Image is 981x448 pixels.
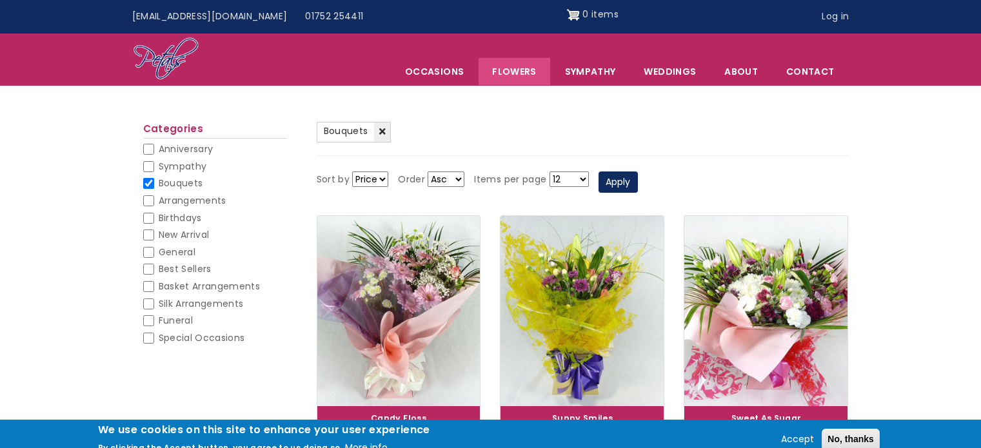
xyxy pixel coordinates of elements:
[552,413,613,424] a: Sunny Smiles
[324,124,368,137] span: Bouquets
[582,8,618,21] span: 0 items
[474,172,546,188] label: Items per page
[551,58,629,85] a: Sympathy
[776,432,819,447] button: Accept
[159,331,245,344] span: Special Occasions
[159,280,261,293] span: Basket Arrangements
[123,5,297,29] a: [EMAIL_ADDRESS][DOMAIN_NAME]
[159,228,210,241] span: New Arrival
[317,172,350,188] label: Sort by
[371,413,426,424] a: Candy Floss
[684,216,847,406] img: Sweet As Sugar
[133,37,199,82] img: Home
[296,5,372,29] a: 01752 254411
[98,423,430,437] h2: We use cookies on this site to enhance your user experience
[159,262,212,275] span: Best Sellers
[398,172,425,188] label: Order
[391,58,477,85] span: Occasions
[143,123,287,139] h2: Categories
[159,177,203,190] span: Bouquets
[599,171,638,193] button: Apply
[317,122,391,142] a: Bouquets
[567,5,580,25] img: Shopping cart
[159,297,244,310] span: Silk Arrangements
[159,194,226,207] span: Arrangements
[159,211,202,224] span: Birthdays
[159,160,207,173] span: Sympathy
[813,5,858,29] a: Log in
[731,413,802,424] a: Sweet As Sugar
[317,216,481,406] img: Candy Floss
[479,58,550,85] a: Flowers
[500,216,664,406] img: Sunny Smiles
[567,5,619,25] a: Shopping cart 0 items
[630,58,709,85] span: Weddings
[773,58,847,85] a: Contact
[159,246,195,258] span: General
[159,142,213,155] span: Anniversary
[159,314,193,327] span: Funeral
[711,58,771,85] a: About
